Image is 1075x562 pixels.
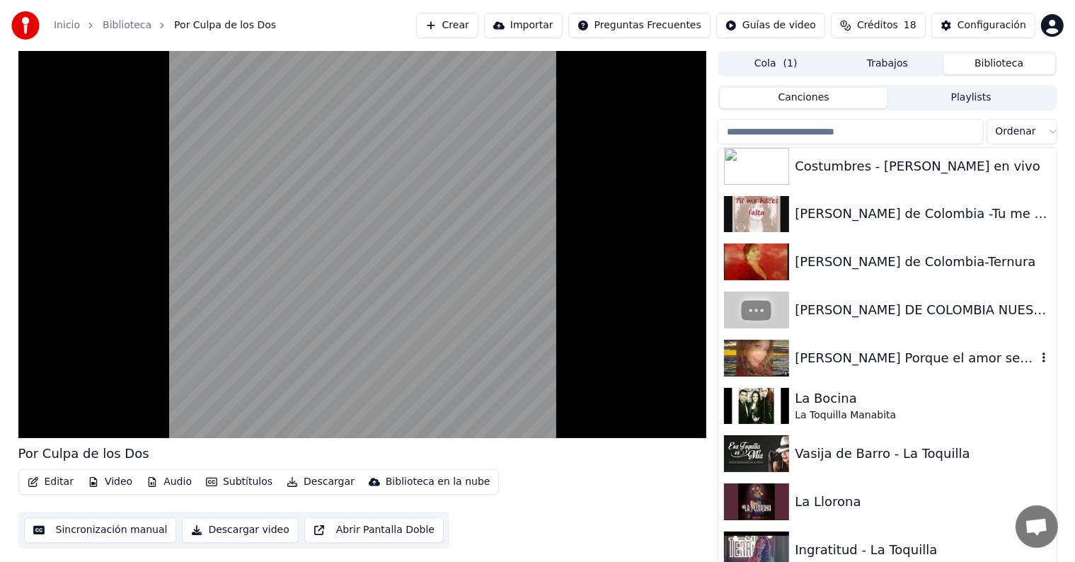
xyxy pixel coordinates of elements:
[386,475,490,489] div: Biblioteca en la nube
[54,18,276,33] nav: breadcrumb
[904,18,916,33] span: 18
[943,54,1055,74] button: Biblioteca
[720,88,887,108] button: Canciones
[783,57,798,71] span: ( 1 )
[22,472,79,492] button: Editar
[887,88,1055,108] button: Playlists
[996,125,1036,139] span: Ordenar
[795,492,1050,512] div: La Llorona
[200,472,278,492] button: Subtítulos
[141,472,197,492] button: Audio
[174,18,276,33] span: Por Culpa de los Dos
[281,472,360,492] button: Descargar
[931,13,1035,38] button: Configuración
[416,13,478,38] button: Crear
[795,204,1050,224] div: [PERSON_NAME] de Colombia -Tu me haces falta
[11,11,40,40] img: youka
[795,348,1036,368] div: [PERSON_NAME] Porque el amor se va
[720,54,832,74] button: Cola
[795,389,1050,408] div: La Bocina
[182,517,298,543] button: Descargar video
[795,444,1050,464] div: Vasija de Barro - La Toquilla
[24,517,177,543] button: Sincronización manual
[304,517,444,543] button: Abrir Pantalla Doble
[1016,505,1058,548] div: Chat abierto
[82,472,138,492] button: Video
[832,54,943,74] button: Trabajos
[716,13,825,38] button: Guías de video
[103,18,151,33] a: Biblioteca
[795,252,1050,272] div: [PERSON_NAME] de Colombia-Ternura
[795,300,1050,320] div: [PERSON_NAME] DE COLOMBIA NUESTRA HISTORIA
[484,13,563,38] button: Importar
[54,18,80,33] a: Inicio
[18,444,149,464] div: Por Culpa de los Dos
[795,540,1050,560] div: Ingratitud - La Toquilla
[568,13,711,38] button: Preguntas Frecuentes
[795,408,1050,423] div: La Toquilla Manabita
[831,13,926,38] button: Créditos18
[795,156,1050,176] div: Costumbres - [PERSON_NAME] en vivo
[958,18,1026,33] div: Configuración
[857,18,898,33] span: Créditos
